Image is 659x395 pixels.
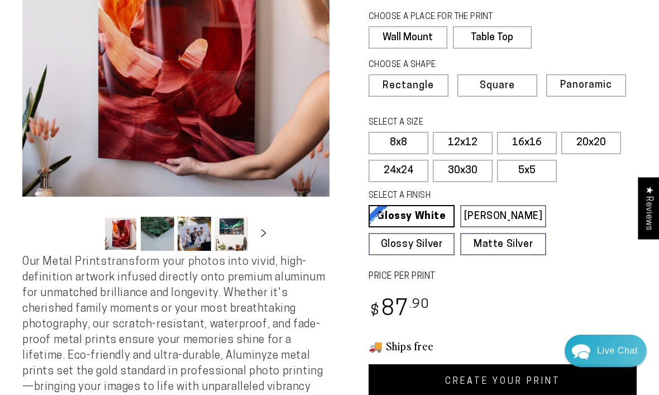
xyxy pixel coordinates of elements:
[104,217,137,251] button: Load image 1 in gallery view
[460,233,546,255] a: Matte Silver
[369,299,429,321] bdi: 87
[497,132,557,154] label: 16x16
[409,298,429,311] sup: .90
[369,190,525,202] legend: SELECT A FINISH
[369,205,455,227] a: Glossy White
[370,304,380,319] span: $
[369,132,428,154] label: 8x8
[460,205,546,227] a: [PERSON_NAME]
[84,56,153,64] span: Away until [DATE]
[214,217,248,251] button: Load image 4 in gallery view
[128,17,157,46] img: Helga
[369,59,523,72] legend: CHOOSE A SHAPE
[433,132,493,154] label: 12x12
[85,275,151,281] span: We run on
[141,217,174,251] button: Load image 2 in gallery view
[638,177,659,239] div: Click to open Judge.me floating reviews tab
[369,160,428,182] label: 24x24
[565,335,647,367] div: Chat widget toggle
[251,222,276,246] button: Slide right
[178,217,211,251] button: Load image 3 in gallery view
[369,117,525,129] legend: SELECT A SIZE
[497,160,557,182] label: 5x5
[369,26,447,49] label: Wall Mount
[104,17,133,46] img: John
[369,339,637,353] h3: 🚚 Ships free
[81,17,110,46] img: Marie J
[74,292,164,310] a: Leave A Message
[369,233,455,255] a: Glossy Silver
[369,11,521,23] legend: CHOOSE A PLACE FOR THE PRINT
[120,273,151,282] span: Re:amaze
[560,80,612,91] span: Panoramic
[597,335,638,367] div: Contact Us Directly
[561,132,621,154] label: 20x20
[480,81,515,91] span: Square
[383,81,434,91] span: Rectangle
[433,160,493,182] label: 30x30
[453,26,532,49] label: Table Top
[76,222,101,246] button: Slide left
[369,270,637,283] label: PRICE PER PRINT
